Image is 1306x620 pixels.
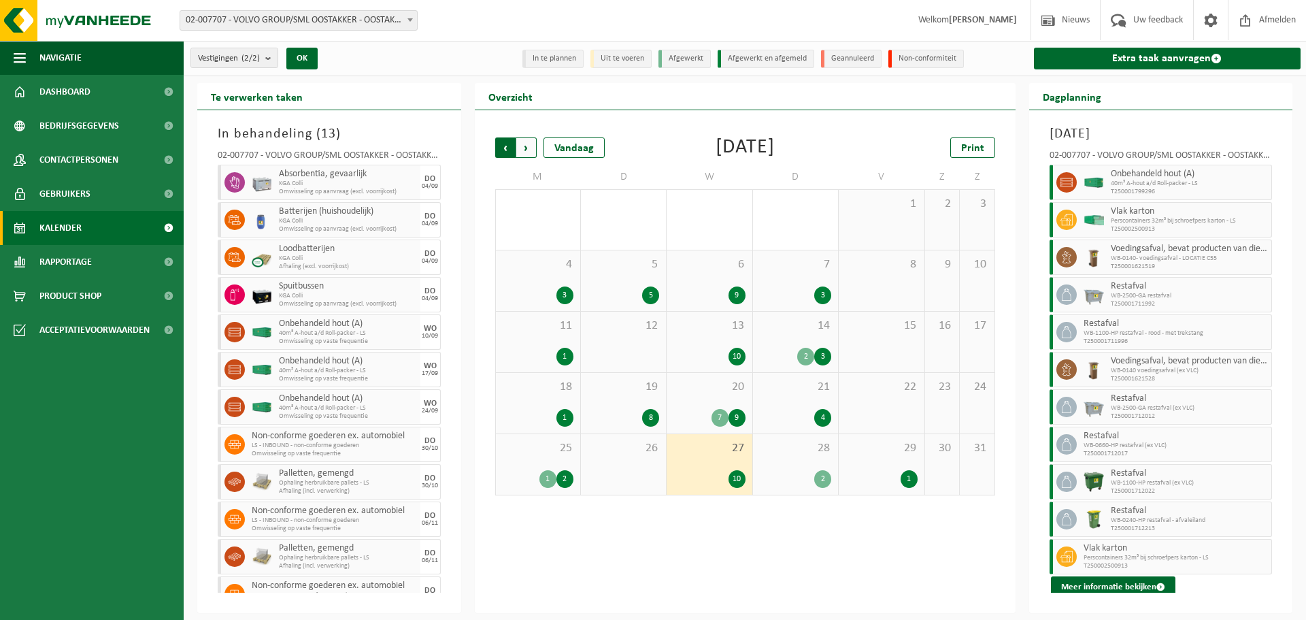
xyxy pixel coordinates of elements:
[932,319,952,333] span: 16
[279,543,417,554] span: Palletten, gemengd
[539,470,556,488] div: 1
[279,217,417,225] span: KGA Colli
[814,470,831,488] div: 2
[814,348,831,365] div: 3
[588,257,659,272] span: 5
[667,165,752,189] td: W
[279,468,417,479] span: Palletten, gemengd
[658,50,711,68] li: Afgewerkt
[279,188,417,196] span: Omwisseling op aanvraag (excl. voorrijkost)
[424,437,435,445] div: DO
[503,257,573,272] span: 4
[949,15,1017,25] strong: [PERSON_NAME]
[422,221,438,227] div: 04/09
[1084,472,1104,492] img: WB-1100-HPE-GN-01
[279,263,417,271] span: Afhaling (excl. voorrijkost)
[39,177,90,211] span: Gebruikers
[279,319,417,329] span: Onbehandeld hout (A)
[556,287,573,304] div: 3
[1051,576,1175,598] button: Meer informatie bekijken
[422,370,438,377] div: 17/09
[279,562,417,570] span: Afhaling (incl. verwerking)
[252,365,272,375] img: HK-XC-40-GN-00
[760,257,831,272] span: 7
[252,517,417,525] span: LS - INBOUND - non-conforme goederen
[1111,468,1269,479] span: Restafval
[1111,169,1269,180] span: Onbehandeld hout (A)
[39,143,118,177] span: Contactpersonen
[888,50,964,68] li: Non-conformiteit
[1084,397,1104,417] img: WB-2500-GAL-GY-01
[286,48,318,69] button: OK
[252,247,272,267] img: PB-CU
[556,470,573,488] div: 2
[279,367,417,375] span: 40m³ A-hout a/d Roll-packer - LS
[673,441,745,456] span: 27
[556,409,573,427] div: 1
[797,348,814,365] div: 2
[1050,151,1273,165] div: 02-007707 - VOLVO GROUP/SML OOSTAKKER - OOSTAKKER
[901,470,918,488] div: 1
[252,431,417,442] span: Non-conforme goederen ex. automobiel
[422,258,438,265] div: 04/09
[1111,225,1269,233] span: T250002500913
[495,165,581,189] td: M
[279,255,417,263] span: KGA Colli
[1084,329,1269,338] span: WB-1100-HP restafval - rood - met trekstang
[1111,244,1269,255] span: Voedingsafval, bevat producten van dierlijke oorsprong, onverpakt, categorie 3
[1084,338,1269,346] span: T250001711996
[503,319,573,333] span: 11
[1111,393,1269,404] span: Restafval
[503,380,573,395] span: 18
[241,54,260,63] count: (2/2)
[190,48,278,68] button: Vestigingen(2/2)
[1084,562,1269,570] span: T250002500913
[495,137,516,158] span: Vorige
[279,479,417,487] span: Ophaling herbruikbare pallets - LS
[1084,442,1269,450] span: WB-0660-HP restafval (ex VLC)
[279,292,417,300] span: KGA Colli
[1111,375,1269,383] span: T250001621528
[218,124,441,144] h3: In behandeling ( )
[252,210,272,230] img: LP-OT-00060-HPE-21
[1111,300,1269,308] span: T250001711992
[673,319,745,333] span: 13
[475,83,546,110] h2: Overzicht
[424,325,437,333] div: WO
[932,197,952,212] span: 2
[279,225,417,233] span: Omwisseling op aanvraag (excl. voorrijkost)
[1034,48,1301,69] a: Extra taak aanvragen
[39,313,150,347] span: Acceptatievoorwaarden
[422,183,438,190] div: 04/09
[1111,206,1269,217] span: Vlak karton
[252,172,272,193] img: PB-LB-0680-HPE-GY-11
[1111,412,1269,421] span: T250001712012
[252,402,272,412] img: HK-XC-40-GN-00
[424,549,435,557] div: DO
[1084,543,1269,554] span: Vlak karton
[1111,506,1269,517] span: Restafval
[642,287,659,304] div: 5
[252,591,417,600] span: LS - INBOUND - non-conforme goederen
[279,375,417,383] span: Omwisseling op vaste frequentie
[1084,178,1104,188] img: HK-XC-40-GN-00
[590,50,652,68] li: Uit te voeren
[1111,517,1269,525] span: WB-0240-HP restafval - afvaleiland
[925,165,960,189] td: Z
[845,257,917,272] span: 8
[845,441,917,456] span: 29
[1111,180,1269,188] span: 40m³ A-hout a/d Roll-packer - LS
[279,169,417,180] span: Absorbentia, gevaarlijk
[1111,479,1269,487] span: WB-1100-HP restafval (ex VLC)
[218,151,441,165] div: 02-007707 - VOLVO GROUP/SML OOSTAKKER - OOSTAKKER
[39,211,82,245] span: Kalender
[422,520,438,527] div: 06/11
[967,319,987,333] span: 17
[198,48,260,69] span: Vestigingen
[1084,247,1104,267] img: WB-0140-HPE-BN-01
[1084,319,1269,329] span: Restafval
[967,441,987,456] span: 31
[279,393,417,404] span: Onbehandeld hout (A)
[1084,450,1269,458] span: T250001712017
[424,250,435,258] div: DO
